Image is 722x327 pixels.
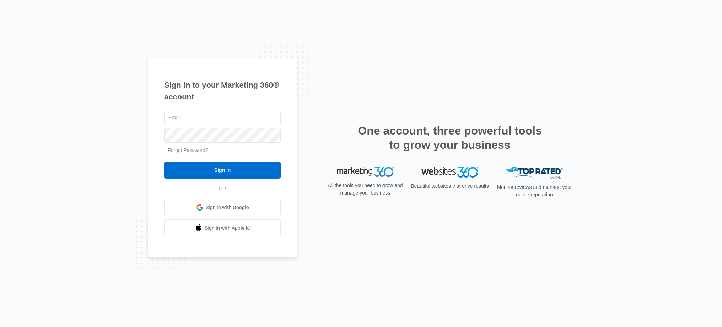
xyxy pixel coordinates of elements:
a: Sign in with Google [164,199,281,216]
span: Sign in with Apple Id [205,224,250,232]
a: Forgot Password? [168,147,208,153]
p: Beautiful websites that drive results [410,182,490,190]
input: Email [164,110,281,125]
p: Monitor reviews and manage your online reputation [495,184,574,198]
a: Sign in with Apple Id [164,219,281,236]
span: OR [214,185,231,192]
h2: One account, three powerful tools to grow your business [356,124,544,152]
img: Top Rated Local [506,167,563,179]
img: Websites 360 [421,167,478,177]
input: Sign In [164,162,281,179]
span: Sign in with Google [206,204,249,211]
p: All the tools you need to grow and manage your business [325,182,405,197]
h1: Sign in to your Marketing 360® account [164,79,281,103]
img: Marketing 360 [337,167,394,177]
